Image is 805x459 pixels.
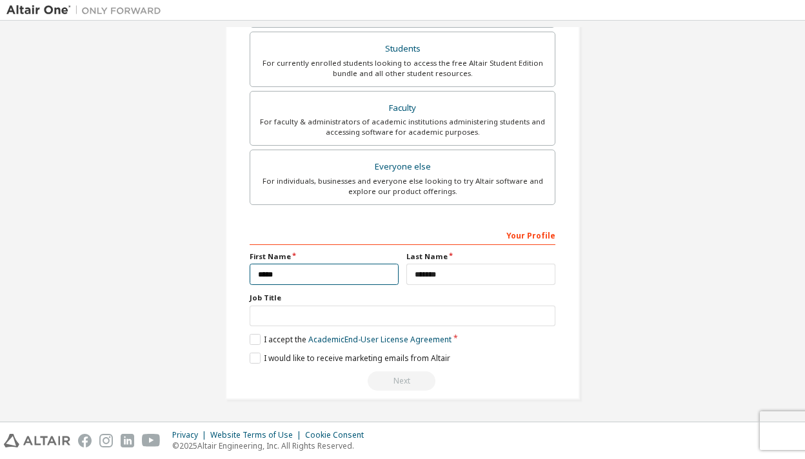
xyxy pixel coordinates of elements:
[142,434,161,447] img: youtube.svg
[121,434,134,447] img: linkedin.svg
[258,117,547,137] div: For faculty & administrators of academic institutions administering students and accessing softwa...
[99,434,113,447] img: instagram.svg
[210,430,305,440] div: Website Terms of Use
[308,334,452,345] a: Academic End-User License Agreement
[258,58,547,79] div: For currently enrolled students looking to access the free Altair Student Edition bundle and all ...
[406,251,555,262] label: Last Name
[258,176,547,197] div: For individuals, businesses and everyone else looking to try Altair software and explore our prod...
[250,353,450,364] label: I would like to receive marketing emails from Altair
[258,99,547,117] div: Faculty
[6,4,168,17] img: Altair One
[250,224,555,245] div: Your Profile
[172,430,210,440] div: Privacy
[4,434,70,447] img: altair_logo.svg
[172,440,372,451] p: © 2025 Altair Engineering, Inc. All Rights Reserved.
[250,293,555,303] label: Job Title
[250,371,555,391] div: Read and acccept EULA to continue
[250,334,452,345] label: I accept the
[258,40,547,58] div: Students
[78,434,92,447] img: facebook.svg
[258,158,547,176] div: Everyone else
[250,251,399,262] label: First Name
[305,430,372,440] div: Cookie Consent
